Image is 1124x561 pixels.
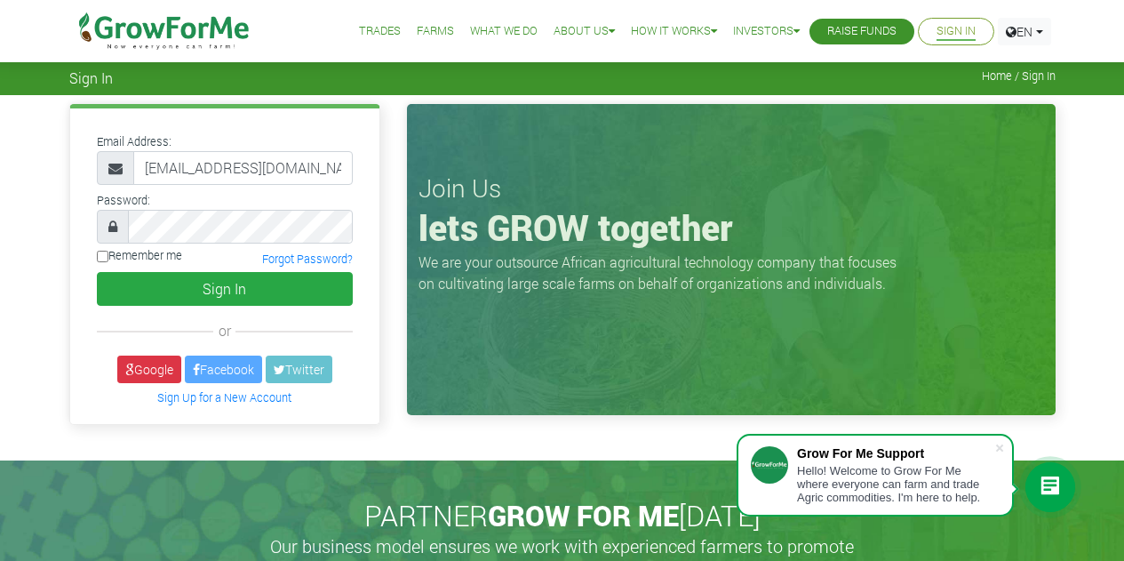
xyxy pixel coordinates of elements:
label: Password: [97,192,150,209]
div: Hello! Welcome to Grow For Me where everyone can farm and trade Agric commodities. I'm here to help. [797,464,994,504]
span: Home / Sign In [982,69,1056,83]
input: Remember me [97,251,108,262]
span: Sign In [69,69,113,86]
a: Trades [359,22,401,41]
h2: PARTNER [DATE] [76,499,1048,533]
h1: lets GROW together [419,206,1044,249]
span: GROW FOR ME [488,496,679,534]
div: Grow For Me Support [797,446,994,461]
input: Email Address [133,151,353,185]
a: How it Works [631,22,717,41]
h3: Join Us [419,173,1044,204]
a: What We Do [470,22,538,41]
label: Email Address: [97,133,171,150]
p: We are your outsource African agricultural technology company that focuses on cultivating large s... [419,252,907,294]
a: About Us [554,22,615,41]
a: Sign Up for a New Account [157,390,291,405]
label: Remember me [97,247,182,264]
a: Sign In [937,22,976,41]
a: Forgot Password? [262,252,353,266]
a: Google [117,356,181,383]
a: Farms [417,22,454,41]
a: Raise Funds [827,22,897,41]
a: EN [998,18,1051,45]
a: Investors [733,22,800,41]
button: Sign In [97,272,353,306]
div: or [97,320,353,341]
